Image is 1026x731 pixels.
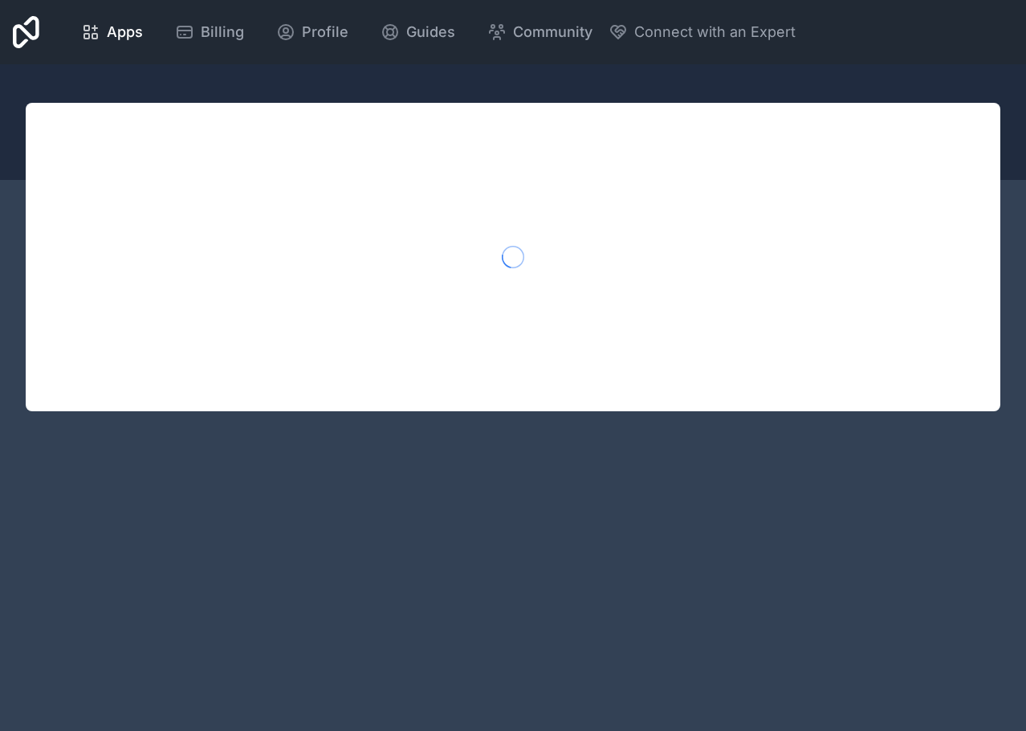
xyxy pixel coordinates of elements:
[107,21,143,43] span: Apps
[406,21,455,43] span: Guides
[162,14,257,50] a: Billing
[68,14,156,50] a: Apps
[201,21,244,43] span: Billing
[513,21,592,43] span: Community
[634,21,796,43] span: Connect with an Expert
[263,14,361,50] a: Profile
[474,14,605,50] a: Community
[368,14,468,50] a: Guides
[609,21,796,43] button: Connect with an Expert
[302,21,348,43] span: Profile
